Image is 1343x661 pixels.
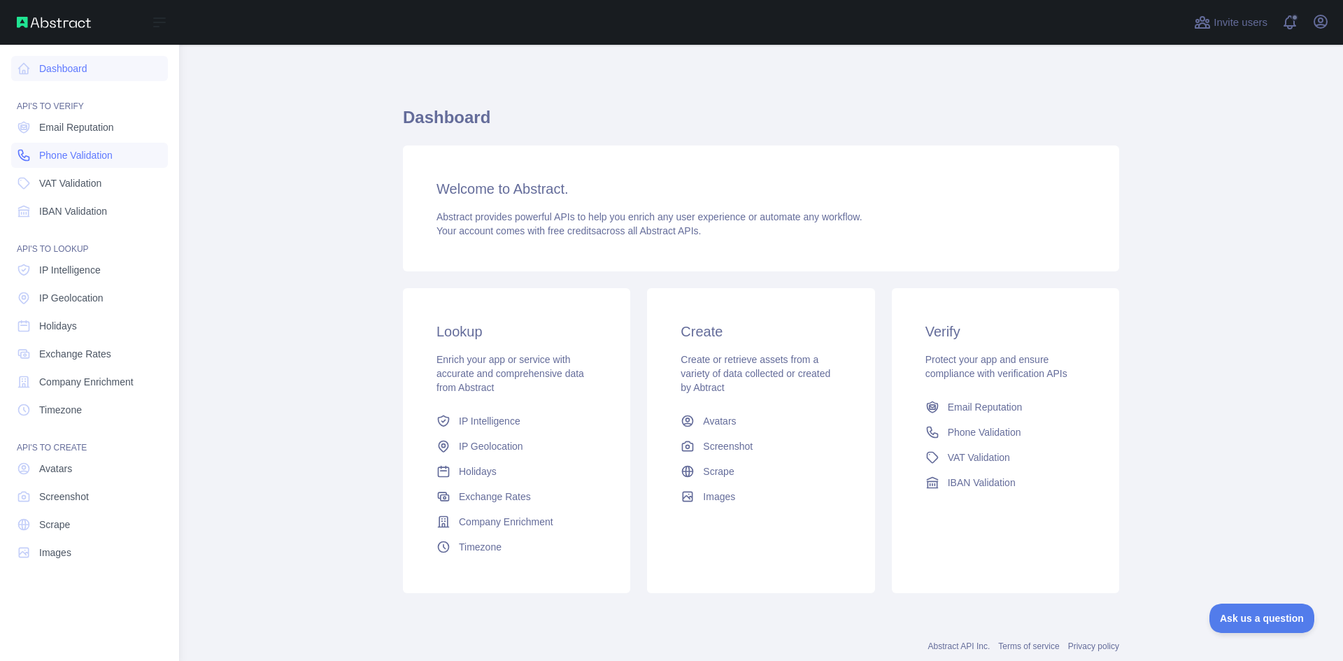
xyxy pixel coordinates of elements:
[675,408,846,434] a: Avatars
[11,285,168,311] a: IP Geolocation
[436,211,862,222] span: Abstract provides powerful APIs to help you enrich any user experience or automate any workflow.
[928,641,990,651] a: Abstract API Inc.
[11,227,168,255] div: API'S TO LOOKUP
[703,490,735,504] span: Images
[39,319,77,333] span: Holidays
[39,148,113,162] span: Phone Validation
[920,420,1091,445] a: Phone Validation
[39,291,104,305] span: IP Geolocation
[436,354,584,393] span: Enrich your app or service with accurate and comprehensive data from Abstract
[431,534,602,560] a: Timezone
[431,509,602,534] a: Company Enrichment
[459,464,497,478] span: Holidays
[925,322,1086,341] h3: Verify
[948,425,1021,439] span: Phone Validation
[920,445,1091,470] a: VAT Validation
[11,115,168,140] a: Email Reputation
[431,408,602,434] a: IP Intelligence
[431,459,602,484] a: Holidays
[11,84,168,112] div: API'S TO VERIFY
[1214,15,1267,31] span: Invite users
[39,375,134,389] span: Company Enrichment
[39,263,101,277] span: IP Intelligence
[39,204,107,218] span: IBAN Validation
[11,171,168,196] a: VAT Validation
[39,403,82,417] span: Timezone
[459,490,531,504] span: Exchange Rates
[920,470,1091,495] a: IBAN Validation
[675,484,846,509] a: Images
[39,518,70,532] span: Scrape
[11,456,168,481] a: Avatars
[703,464,734,478] span: Scrape
[920,395,1091,420] a: Email Reputation
[436,225,701,236] span: Your account comes with across all Abstract APIs.
[39,347,111,361] span: Exchange Rates
[703,414,736,428] span: Avatars
[11,143,168,168] a: Phone Validation
[11,199,168,224] a: IBAN Validation
[459,540,502,554] span: Timezone
[17,17,91,28] img: Abstract API
[459,439,523,453] span: IP Geolocation
[675,459,846,484] a: Scrape
[11,425,168,453] div: API'S TO CREATE
[431,484,602,509] a: Exchange Rates
[548,225,596,236] span: free credits
[11,512,168,537] a: Scrape
[948,450,1010,464] span: VAT Validation
[39,462,72,476] span: Avatars
[459,515,553,529] span: Company Enrichment
[1191,11,1270,34] button: Invite users
[11,369,168,395] a: Company Enrichment
[11,397,168,422] a: Timezone
[436,179,1086,199] h3: Welcome to Abstract.
[39,176,101,190] span: VAT Validation
[681,322,841,341] h3: Create
[39,120,114,134] span: Email Reputation
[948,476,1016,490] span: IBAN Validation
[459,414,520,428] span: IP Intelligence
[11,341,168,367] a: Exchange Rates
[925,354,1067,379] span: Protect your app and ensure compliance with verification APIs
[39,490,89,504] span: Screenshot
[1209,604,1315,633] iframe: Toggle Customer Support
[998,641,1059,651] a: Terms of service
[436,322,597,341] h3: Lookup
[675,434,846,459] a: Screenshot
[39,546,71,560] span: Images
[11,313,168,339] a: Holidays
[681,354,830,393] span: Create or retrieve assets from a variety of data collected or created by Abtract
[11,257,168,283] a: IP Intelligence
[703,439,753,453] span: Screenshot
[11,56,168,81] a: Dashboard
[11,484,168,509] a: Screenshot
[431,434,602,459] a: IP Geolocation
[403,106,1119,140] h1: Dashboard
[11,540,168,565] a: Images
[948,400,1023,414] span: Email Reputation
[1068,641,1119,651] a: Privacy policy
